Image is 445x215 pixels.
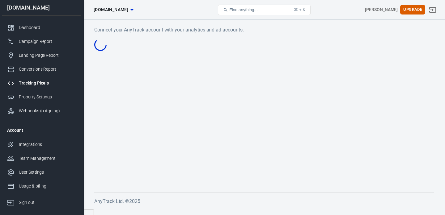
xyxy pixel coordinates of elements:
div: Account id: RgmCiDus [365,6,398,13]
a: Conversions Report [2,62,81,76]
div: Campaign Report [19,38,76,45]
a: Dashboard [2,21,81,35]
a: Sign out [425,2,440,17]
h6: AnyTrack Ltd. © 2025 [94,197,434,205]
button: Upgrade [400,5,425,14]
a: Tracking Pixels [2,76,81,90]
span: Find anything... [229,7,257,12]
div: Integrations [19,141,76,148]
button: [DOMAIN_NAME] [91,4,136,15]
li: Account [2,123,81,138]
div: Conversions Report [19,66,76,72]
div: Usage & billing [19,183,76,189]
a: Webhooks (outgoing) [2,104,81,118]
a: Landing Page Report [2,48,81,62]
a: Integrations [2,138,81,151]
div: Property Settings [19,94,76,100]
a: Team Management [2,151,81,165]
div: [DOMAIN_NAME] [2,5,81,10]
div: Dashboard [19,24,76,31]
div: User Settings [19,169,76,176]
div: Sign out [19,199,76,206]
div: Team Management [19,155,76,162]
a: Sign out [2,193,81,209]
a: Usage & billing [2,179,81,193]
a: User Settings [2,165,81,179]
div: Tracking Pixels [19,80,76,86]
a: Property Settings [2,90,81,104]
span: thrivecart.com [94,6,128,14]
div: Landing Page Report [19,52,76,59]
div: ⌘ + K [294,7,305,12]
div: Webhooks (outgoing) [19,108,76,114]
button: Find anything...⌘ + K [218,5,311,15]
h6: Connect your AnyTrack account with your analytics and ad accounts. [94,26,434,34]
a: Campaign Report [2,35,81,48]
